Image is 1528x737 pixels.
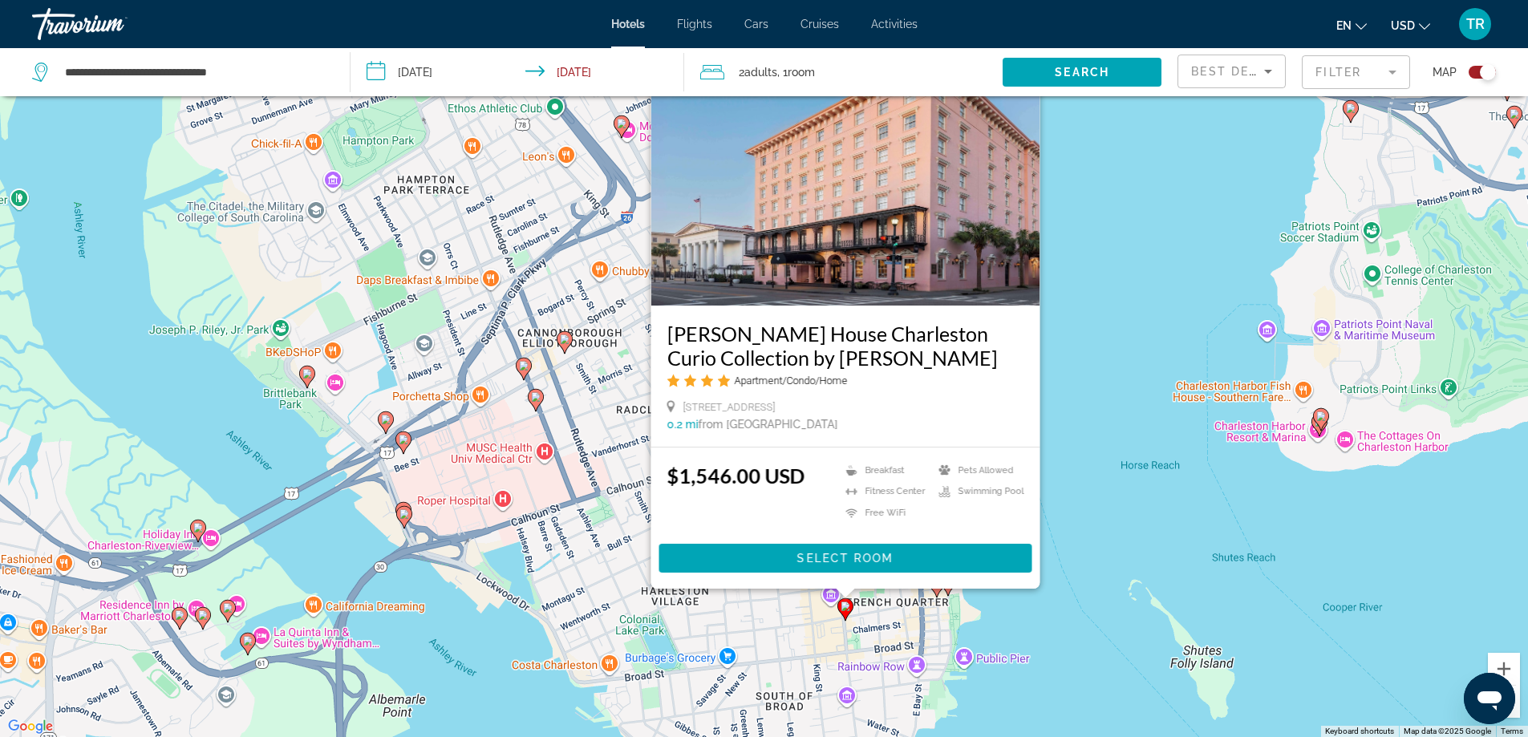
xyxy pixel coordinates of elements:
a: Cars [744,18,768,30]
span: 2 [739,61,777,83]
span: [STREET_ADDRESS] [683,400,775,412]
li: Fitness Center [837,484,930,498]
button: Keyboard shortcuts [1325,726,1394,737]
a: Travorium [32,3,193,45]
li: Swimming Pool [930,484,1023,498]
img: Hotel image [651,49,1040,306]
a: Select Room [659,551,1032,563]
a: Open this area in Google Maps (opens a new window) [4,716,57,737]
button: User Menu [1454,7,1496,41]
span: USD [1391,19,1415,32]
ins: $1,546.00 USD [667,464,805,488]
a: Flights [677,18,712,30]
a: Cruises [800,18,839,30]
span: Adults [744,66,777,79]
a: Terms (opens in new tab) [1501,727,1523,735]
span: Search [1055,66,1109,79]
li: Free WiFi [837,506,930,520]
button: Search [1003,58,1161,87]
iframe: Button to launch messaging window [1464,673,1515,724]
button: Change language [1336,14,1367,37]
a: Activities [871,18,918,30]
a: Hotels [611,18,645,30]
img: Google [4,716,57,737]
span: Select Room [796,552,893,565]
button: Check-in date: Sep 29, 2025 Check-out date: Oct 3, 2025 [351,48,685,96]
span: Apartment/Condo/Home [734,375,847,387]
span: TR [1466,16,1485,32]
span: en [1336,19,1352,32]
button: Toggle map [1457,65,1496,79]
mat-select: Sort by [1191,62,1272,81]
span: Room [788,66,815,79]
span: from [GEOGRAPHIC_DATA] [698,418,837,431]
span: 0.2 mi [667,418,698,431]
span: , 1 [777,61,815,83]
li: Breakfast [837,464,930,477]
span: Best Deals [1191,65,1275,78]
li: Pets Allowed [930,464,1023,477]
button: Travelers: 2 adults, 0 children [684,48,1003,96]
button: Zoom in [1488,653,1520,685]
button: Change currency [1391,14,1430,37]
button: Select Room [659,544,1032,573]
a: [PERSON_NAME] House Charleston Curio Collection by [PERSON_NAME] [667,322,1023,370]
div: 4 star Apartment [667,374,1023,387]
span: Map [1433,61,1457,83]
span: Map data ©2025 Google [1404,727,1491,735]
button: Filter [1302,55,1410,90]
